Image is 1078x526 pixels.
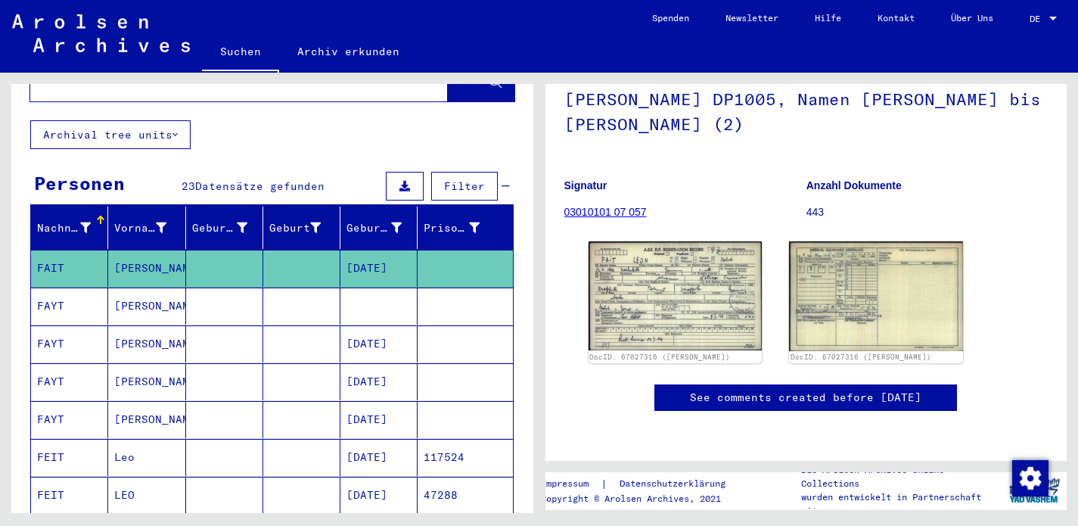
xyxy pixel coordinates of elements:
a: Suchen [202,33,279,73]
a: DocID: 67027316 ([PERSON_NAME]) [791,353,931,361]
mat-cell: [DATE] [340,477,418,514]
div: Personen [34,170,125,197]
div: Geburt‏ [269,220,321,236]
div: Geburt‏ [269,216,340,240]
mat-header-cell: Nachname [31,207,108,249]
p: 443 [806,204,1048,220]
button: Archival tree units [30,120,191,149]
div: Prisoner # [424,216,498,240]
mat-cell: 47288 [418,477,512,514]
a: DocID: 67027316 ([PERSON_NAME]) [589,353,730,361]
a: Datenschutzerklärung [607,476,744,492]
div: Nachname [37,216,110,240]
mat-cell: [DATE] [340,250,418,287]
div: Nachname [37,220,91,236]
mat-cell: LEO [108,477,185,514]
mat-cell: FEIT [31,477,108,514]
img: yv_logo.png [1006,472,1063,509]
b: Anzahl Dokumente [806,179,902,191]
mat-cell: Leo [108,439,185,476]
mat-cell: [DATE] [340,439,418,476]
img: 001.jpg [589,241,763,350]
p: Copyright © Arolsen Archives, 2021 [541,492,744,506]
a: 03010101 07 057 [564,206,647,218]
a: Impressum [541,476,601,492]
button: Filter [431,172,498,201]
mat-header-cell: Geburtsname [186,207,263,249]
a: See comments created before [DATE] [690,390,921,406]
mat-cell: [PERSON_NAME] [108,250,185,287]
mat-cell: FAYT [31,401,108,438]
mat-cell: [PERSON_NAME] [108,288,185,325]
span: 23 [182,179,195,193]
p: Die Arolsen Archives Online-Collections [801,463,1001,490]
div: Geburtsdatum [346,220,402,236]
mat-cell: 117524 [418,439,512,476]
mat-cell: FEIT [31,439,108,476]
mat-header-cell: Prisoner # [418,207,512,249]
div: Geburtsdatum [346,216,421,240]
div: Vorname [114,220,166,236]
mat-header-cell: Vorname [108,207,185,249]
mat-cell: [PERSON_NAME] [108,401,185,438]
div: Geburtsname [192,216,266,240]
mat-cell: FAYT [31,325,108,363]
mat-cell: [PERSON_NAME] [108,325,185,363]
mat-header-cell: Geburt‏ [263,207,340,249]
mat-cell: [DATE] [340,363,418,400]
div: | [541,476,744,492]
span: DE [1030,14,1046,24]
img: 002.jpg [789,241,963,351]
div: Prisoner # [424,220,479,236]
img: Zustimmung ändern [1012,460,1048,496]
p: wurden entwickelt in Partnerschaft mit [801,490,1001,518]
mat-cell: FAYT [31,363,108,400]
mat-cell: [PERSON_NAME] [108,363,185,400]
span: Datensätze gefunden [195,179,325,193]
mat-header-cell: Geburtsdatum [340,207,418,249]
img: Arolsen_neg.svg [12,14,190,52]
mat-cell: FAIT [31,250,108,287]
span: Filter [444,179,485,193]
b: Signatur [564,179,607,191]
div: Vorname [114,216,185,240]
div: Zustimmung ändern [1011,459,1048,496]
h1: [PERSON_NAME] DP1005, Namen [PERSON_NAME] bis [PERSON_NAME] (2) [564,64,1048,156]
mat-cell: FAYT [31,288,108,325]
div: Geburtsname [192,220,247,236]
mat-cell: [DATE] [340,325,418,363]
mat-cell: [DATE] [340,401,418,438]
a: Archiv erkunden [279,33,418,70]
